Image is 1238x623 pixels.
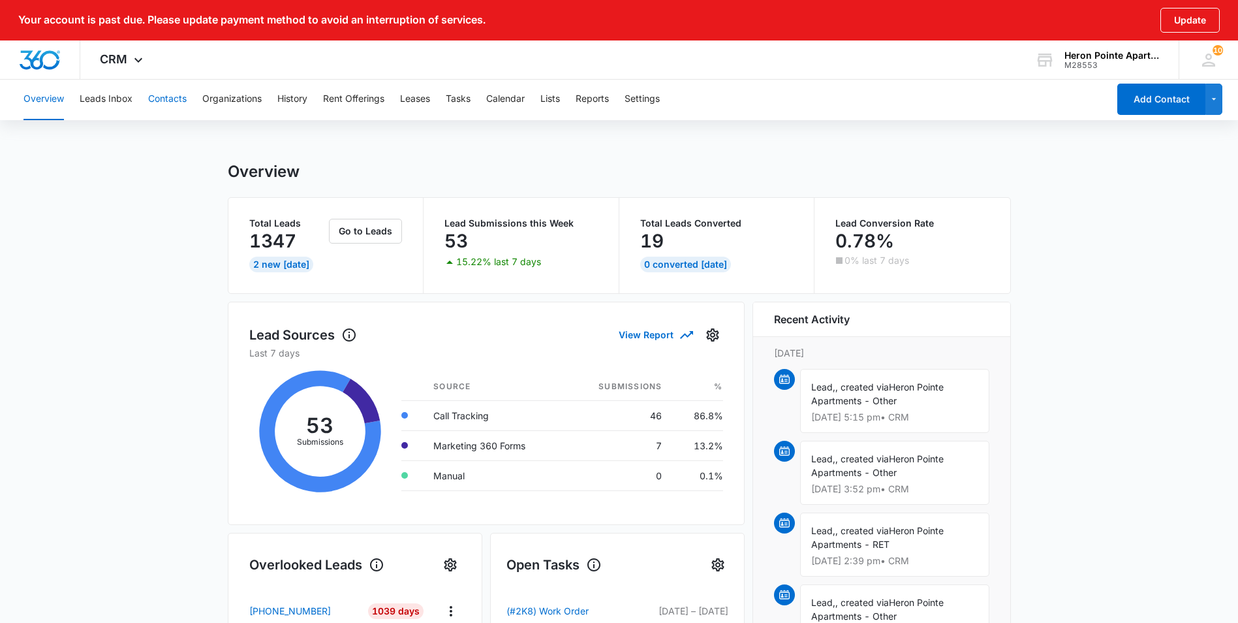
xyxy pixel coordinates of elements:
[566,430,672,460] td: 7
[423,373,566,401] th: Source
[1213,45,1223,56] div: notifications count
[1064,50,1160,61] div: account name
[80,78,132,120] button: Leads Inbox
[835,231,894,251] p: 0.78%
[774,346,989,360] p: [DATE]
[80,40,166,79] div: CRM
[202,78,262,120] button: Organizations
[774,311,850,327] h6: Recent Activity
[1064,61,1160,70] div: account id
[323,78,384,120] button: Rent Offerings
[423,460,566,490] td: Manual
[640,231,664,251] p: 19
[249,231,296,251] p: 1347
[811,597,835,608] span: Lead,
[672,430,722,460] td: 13.2%
[446,78,471,120] button: Tasks
[640,219,794,228] p: Total Leads Converted
[672,460,722,490] td: 0.1%
[1179,40,1238,79] div: notifications count
[707,554,728,575] button: Settings
[1160,8,1220,33] button: Update
[640,257,731,272] div: 0 Converted [DATE]
[811,413,978,422] p: [DATE] 5:15 pm • CRM
[249,555,384,575] h1: Overlooked Leads
[540,78,560,120] button: Lists
[811,453,835,464] span: Lead,
[423,430,566,460] td: Marketing 360 Forms
[811,381,835,392] span: Lead,
[672,400,722,430] td: 86.8%
[249,604,359,618] a: [PHONE_NUMBER]
[249,346,723,360] p: Last 7 days
[844,256,909,265] p: 0% last 7 days
[148,78,187,120] button: Contacts
[566,400,672,430] td: 46
[444,231,468,251] p: 53
[835,597,889,608] span: , created via
[23,78,64,120] button: Overview
[228,162,300,182] h1: Overview
[400,78,430,120] button: Leases
[506,555,602,575] h1: Open Tasks
[277,78,307,120] button: History
[835,381,889,392] span: , created via
[440,554,461,575] button: Settings
[368,603,424,619] div: 1039 Days
[456,257,541,266] p: 15.22% last 7 days
[811,525,835,536] span: Lead,
[566,460,672,490] td: 0
[576,78,609,120] button: Reports
[619,323,692,346] button: View Report
[506,603,627,619] a: (#2K8) Work Order
[1213,45,1223,56] span: 10
[702,325,723,345] button: Settings
[811,556,978,566] p: [DATE] 2:39 pm • CRM
[249,604,331,618] p: [PHONE_NUMBER]
[100,52,127,66] span: CRM
[249,219,327,228] p: Total Leads
[627,604,728,618] p: [DATE] – [DATE]
[835,453,889,464] span: , created via
[486,78,525,120] button: Calendar
[444,219,598,228] p: Lead Submissions this Week
[1117,84,1205,115] button: Add Contact
[329,219,402,244] button: Go to Leads
[329,225,402,236] a: Go to Leads
[249,257,313,272] div: 2 New [DATE]
[835,219,989,228] p: Lead Conversion Rate
[625,78,660,120] button: Settings
[811,485,978,494] p: [DATE] 3:52 pm • CRM
[423,400,566,430] td: Call Tracking
[835,525,889,536] span: , created via
[672,373,722,401] th: %
[441,601,461,621] button: Actions
[18,14,486,26] p: Your account is past due. Please update payment method to avoid an interruption of services.
[566,373,672,401] th: Submissions
[249,325,357,345] h1: Lead Sources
